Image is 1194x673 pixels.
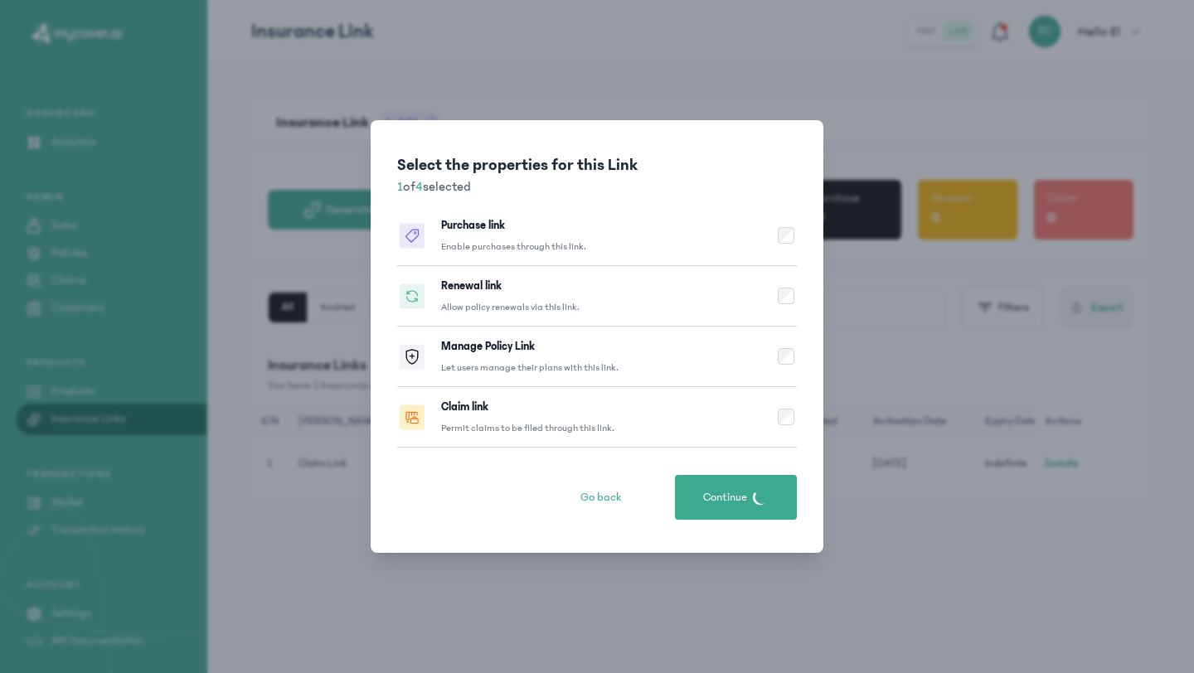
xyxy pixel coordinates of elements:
[397,179,403,194] span: 1
[397,153,797,177] h2: Select the properties for this Link
[397,206,797,266] button: Purchase linkEnable purchases through this link.
[580,489,621,506] span: Go back
[441,217,505,234] h3: Purchase link
[441,422,614,435] p: Permit claims to be filed through this link.
[441,301,580,314] p: Allow policy renewals via this link.
[703,489,747,506] span: Continue
[397,177,797,196] p: of selected
[397,387,797,448] button: Claim linkPermit claims to be filed through this link.
[441,240,586,254] p: Enable purchases through this link.
[415,179,423,194] span: 4
[441,399,488,415] h3: Claim link
[441,278,502,294] h3: Renewal link
[441,361,619,375] p: Let users manage their plans with this link.
[397,266,797,327] button: Renewal linkAllow policy renewals via this link.
[675,475,797,520] button: Continue
[441,338,535,355] h3: Manage Policy Link
[397,327,797,387] button: Manage Policy LinkLet users manage their plans with this link.
[540,475,662,520] button: Go back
